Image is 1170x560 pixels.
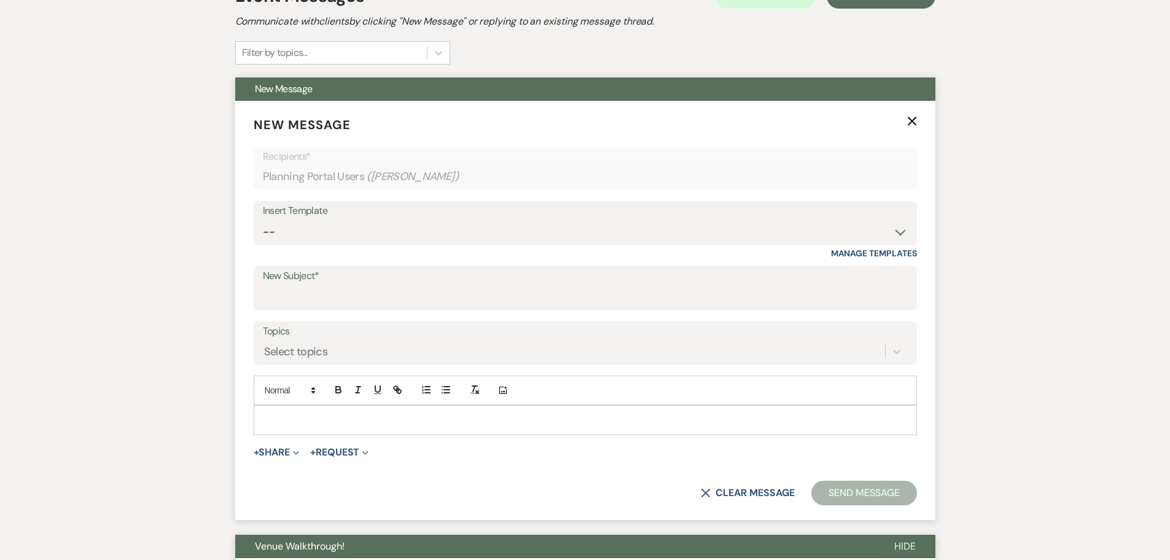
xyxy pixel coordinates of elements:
[255,540,345,553] span: Venue Walkthrough!
[264,344,328,360] div: Select topics
[263,202,908,220] div: Insert Template
[263,165,908,189] div: Planning Portal Users
[701,488,794,498] button: Clear message
[310,448,369,457] button: Request
[254,448,259,457] span: +
[263,149,908,165] p: Recipients*
[254,117,351,133] span: New Message
[242,45,308,60] div: Filter by topics...
[235,14,935,29] h2: Communicate with clients by clicking "New Message" or replying to an existing message thread.
[255,82,313,95] span: New Message
[310,448,316,457] span: +
[875,535,935,558] button: Hide
[235,535,875,558] button: Venue Walkthrough!
[894,540,916,553] span: Hide
[831,248,917,259] a: Manage Templates
[254,448,300,457] button: Share
[811,481,916,505] button: Send Message
[263,267,908,285] label: New Subject*
[263,323,908,341] label: Topics
[367,168,459,185] span: ( [PERSON_NAME] )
